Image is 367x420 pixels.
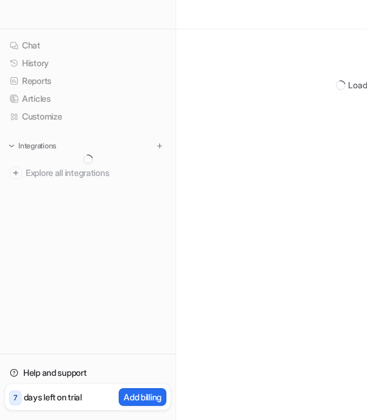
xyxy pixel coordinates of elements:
button: Add billing [119,388,166,406]
a: Chat [5,37,171,54]
a: Articles [5,90,171,107]
p: days left on trial [24,391,82,403]
p: Integrations [18,141,56,151]
button: Integrations [5,140,60,152]
a: Customize [5,108,171,125]
img: expand menu [7,142,16,150]
span: Explore all integrations [26,163,166,183]
a: History [5,55,171,72]
img: menu_add.svg [155,142,164,150]
p: Add billing [124,391,161,403]
p: 7 [13,392,17,403]
img: explore all integrations [10,167,22,179]
a: Help and support [5,364,171,381]
a: Explore all integrations [5,164,171,181]
a: Reports [5,72,171,90]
